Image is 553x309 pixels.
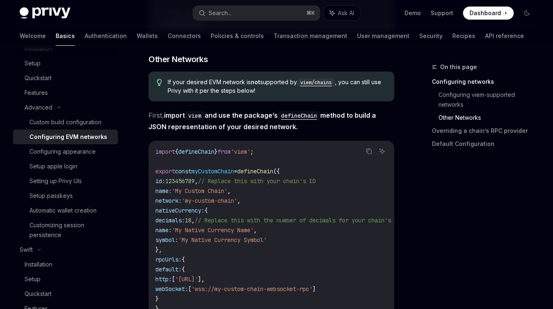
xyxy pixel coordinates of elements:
[191,168,234,175] span: myCustomChain
[56,26,75,46] a: Basics
[432,124,540,137] a: Overriding a chain’s RPC provider
[185,217,191,224] span: 18
[25,289,52,299] div: Quickstart
[168,78,386,95] span: If your desired EVM network is supported by , you can still use Privy with it per the steps below!
[25,88,48,98] div: Features
[155,226,172,234] span: name:
[377,146,387,157] button: Ask AI
[155,295,159,302] span: }
[214,148,218,155] span: }
[172,226,254,234] span: 'My Native Currency Name'
[438,88,540,111] a: Configuring viem-supported networks
[20,7,70,19] img: dark logo
[357,26,409,46] a: User management
[237,168,273,175] span: defineChain
[25,73,52,83] div: Quickstart
[198,275,205,283] span: ],
[165,177,195,185] span: 123456789
[13,56,118,71] a: Setup
[13,218,118,242] a: Customizing session persistence
[29,191,73,201] div: Setup passkeys
[20,26,46,46] a: Welcome
[205,207,208,214] span: {
[431,9,453,17] a: Support
[172,187,227,195] span: 'My Custom Chain'
[231,148,250,155] span: 'viem'
[155,236,178,244] span: symbol:
[148,110,394,132] span: First,
[20,245,33,255] div: Swift
[157,79,162,86] svg: Tip
[29,161,77,171] div: Setup apple login
[198,177,316,185] span: // Replace this with your chain's ID
[13,203,118,218] a: Automatic wallet creation
[155,256,182,263] span: rpcUrls:
[191,285,312,293] span: 'wss://my-custom-chain-websocket-rpc'
[29,132,107,142] div: Configuring EVM networks
[254,226,257,234] span: ,
[193,6,320,20] button: Search...⌘K
[182,256,185,263] span: {
[155,217,185,224] span: decimals:
[13,188,118,203] a: Setup passkeys
[485,26,524,46] a: API reference
[148,111,376,131] strong: import and use the package’s method to build a JSON representation of your desired network.
[155,168,175,175] span: export
[195,217,434,224] span: // Replace this with the number of decimals for your chain's native token
[29,117,101,127] div: Custom build configuration
[175,148,178,155] span: {
[191,217,195,224] span: ,
[13,287,118,301] a: Quickstart
[155,266,182,273] span: default:
[438,111,540,124] a: Other Networks
[13,159,118,174] a: Setup apple login
[452,26,475,46] a: Recipes
[29,206,97,215] div: Automatic wallet creation
[195,177,198,185] span: ,
[274,26,347,46] a: Transaction management
[155,246,162,253] span: },
[148,54,208,65] span: Other Networks
[155,148,175,155] span: import
[155,285,188,293] span: webSocket:
[324,6,360,20] button: Ask AI
[13,85,118,100] a: Features
[470,9,501,17] span: Dashboard
[234,168,237,175] span: =
[29,220,113,240] div: Customizing session persistence
[172,275,175,283] span: [
[273,168,280,175] span: ({
[297,78,335,85] a: viem/chains
[211,26,264,46] a: Policies & controls
[25,260,52,269] div: Installation
[25,103,52,112] div: Advanced
[297,78,335,87] code: viem/chains
[175,168,191,175] span: const
[29,147,96,157] div: Configuring appearance
[188,285,191,293] span: [
[209,8,232,18] div: Search...
[440,62,477,72] span: On this page
[312,285,316,293] span: ]
[137,26,158,46] a: Wallets
[250,148,254,155] span: ;
[85,26,127,46] a: Authentication
[185,111,205,120] code: viem
[155,177,165,185] span: id:
[182,266,185,273] span: {
[364,146,374,157] button: Copy the contents from the code block
[251,78,260,85] strong: not
[25,58,40,68] div: Setup
[13,272,118,287] a: Setup
[168,26,201,46] a: Connectors
[227,187,231,195] span: ,
[178,236,267,244] span: 'My Native Currency Symbol'
[278,111,320,119] a: defineChain
[155,187,172,195] span: name:
[306,10,315,16] span: ⌘ K
[13,115,118,130] a: Custom build configuration
[13,174,118,188] a: Setting up Privy UIs
[29,176,82,186] div: Setting up Privy UIs
[405,9,421,17] a: Demo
